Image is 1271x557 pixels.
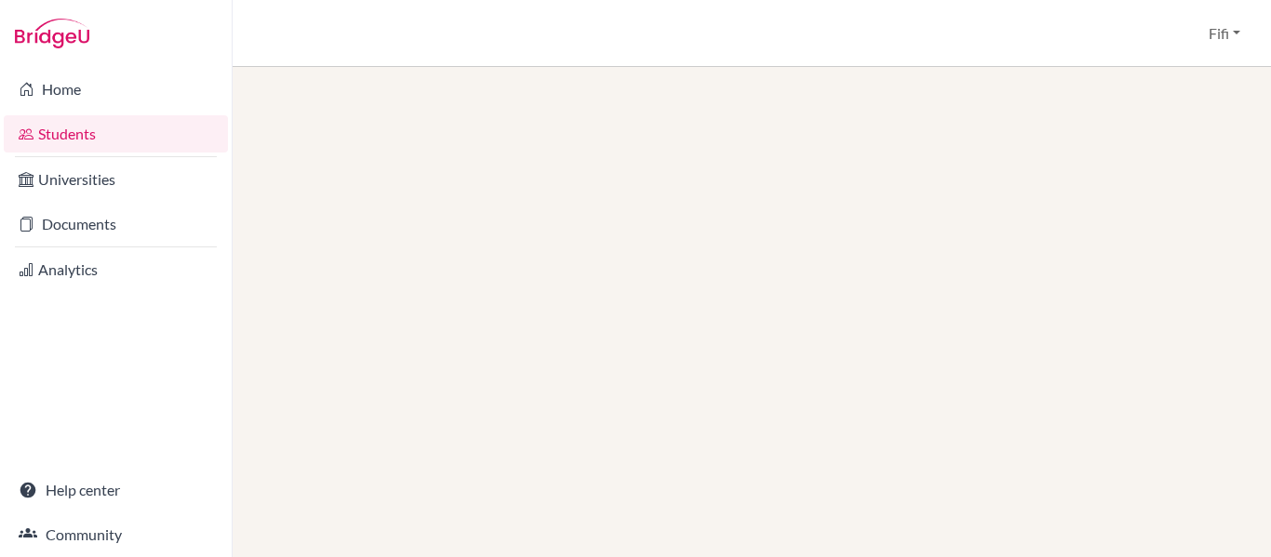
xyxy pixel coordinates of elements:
[1200,16,1249,51] button: Fifi
[4,206,228,243] a: Documents
[15,19,89,48] img: Bridge-U
[4,516,228,553] a: Community
[4,71,228,108] a: Home
[4,115,228,153] a: Students
[4,251,228,288] a: Analytics
[4,471,228,509] a: Help center
[4,161,228,198] a: Universities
